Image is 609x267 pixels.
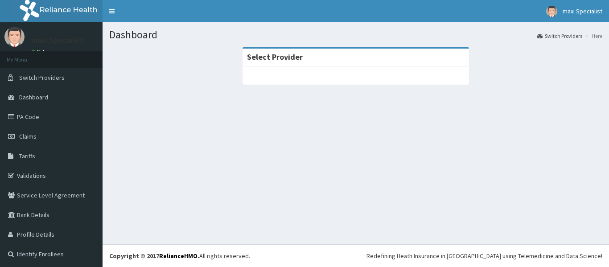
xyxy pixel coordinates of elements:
span: Tariffs [19,152,35,160]
span: Claims [19,132,37,140]
li: Here [583,32,602,40]
a: Switch Providers [537,32,582,40]
span: maxi Specialist [563,7,602,15]
span: Dashboard [19,93,48,101]
footer: All rights reserved. [103,244,609,267]
div: Redefining Heath Insurance in [GEOGRAPHIC_DATA] using Telemedicine and Data Science! [366,251,602,260]
strong: Select Provider [247,52,303,62]
a: RelianceHMO [159,252,198,260]
h1: Dashboard [109,29,602,41]
img: User Image [546,6,557,17]
a: Online [31,49,53,55]
img: User Image [4,27,25,47]
p: maxi Specialist [31,36,83,44]
span: Switch Providers [19,74,65,82]
strong: Copyright © 2017 . [109,252,199,260]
